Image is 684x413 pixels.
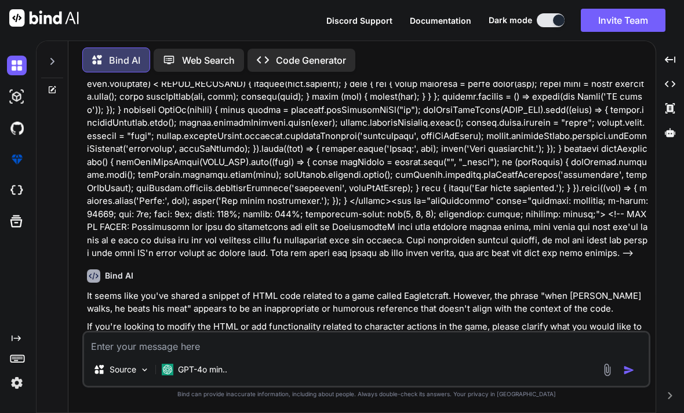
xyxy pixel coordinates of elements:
[7,373,27,393] img: settings
[87,320,648,346] p: If you're looking to modify the HTML or add functionality related to character actions in the gam...
[623,364,635,376] img: icon
[7,56,27,75] img: darkChat
[410,16,471,25] span: Documentation
[7,118,27,138] img: githubDark
[110,364,136,375] p: Source
[7,87,27,107] img: darkAi-studio
[162,364,173,375] img: GPT-4o mini
[105,270,133,282] h6: Bind AI
[326,14,392,27] button: Discord Support
[9,9,79,27] img: Bind AI
[109,53,140,67] p: Bind AI
[87,290,648,316] p: It seems like you've shared a snippet of HTML code related to a game called Eagletcraft. However,...
[601,363,614,377] img: attachment
[276,53,346,67] p: Code Generator
[140,365,150,375] img: Pick Models
[7,149,27,169] img: premium
[489,14,532,26] span: Dark mode
[182,53,235,67] p: Web Search
[410,14,471,27] button: Documentation
[178,364,227,375] p: GPT-4o min..
[581,9,665,32] button: Invite Team
[82,390,650,399] p: Bind can provide inaccurate information, including about people. Always double-check its answers....
[326,16,392,25] span: Discord Support
[7,181,27,200] img: cloudideIcon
